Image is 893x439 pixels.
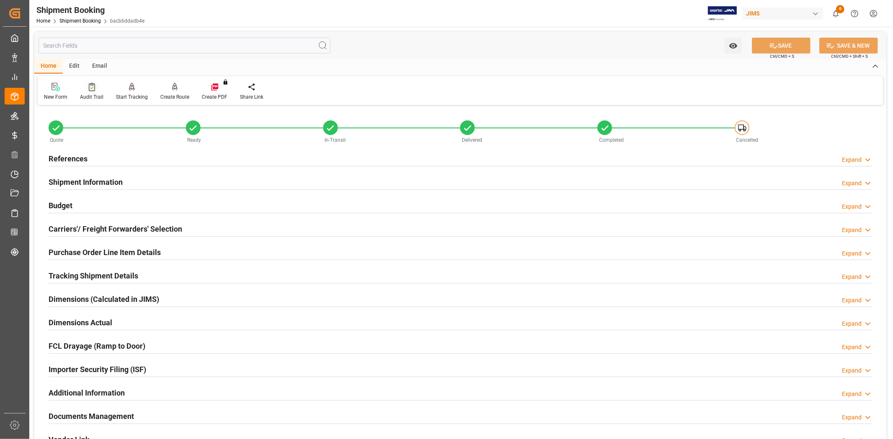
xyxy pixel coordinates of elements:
span: Ready [187,137,201,143]
button: SAVE [752,38,811,54]
h2: Purchase Order Line Item Details [49,247,161,258]
div: Expand [842,413,862,422]
h2: Budget [49,200,72,211]
button: SAVE & NEW [819,38,878,54]
span: Ctrl/CMD + S [770,53,794,59]
span: Completed [599,137,624,143]
img: Exertis%20JAM%20-%20Email%20Logo.jpg_1722504956.jpg [708,6,737,21]
div: Expand [842,226,862,235]
div: JIMS [743,8,823,20]
div: Expand [842,319,862,328]
h2: Carriers'/ Freight Forwarders' Selection [49,223,182,235]
a: Shipment Booking [59,18,101,24]
button: JIMS [743,5,826,21]
h2: Dimensions Actual [49,317,112,328]
div: Expand [842,366,862,375]
span: Cancelled [736,137,759,143]
div: Email [86,59,113,74]
div: Edit [63,59,86,74]
div: Expand [842,179,862,188]
h2: Additional Information [49,387,125,398]
input: Search Fields [39,38,330,54]
button: Help Center [845,4,864,23]
span: Delivered [462,137,482,143]
div: Expand [842,273,862,281]
div: Home [34,59,63,74]
h2: Tracking Shipment Details [49,270,138,281]
span: 6 [836,5,844,13]
div: Shipment Booking [36,4,144,16]
div: Audit Trail [80,93,103,101]
div: Expand [842,249,862,258]
div: Create Route [160,93,189,101]
div: Expand [842,390,862,398]
h2: Documents Management [49,411,134,422]
button: open menu [725,38,742,54]
div: New Form [44,93,67,101]
span: Quote [50,137,64,143]
div: Expand [842,296,862,305]
span: In-Transit [324,137,346,143]
div: Expand [842,343,862,352]
div: Start Tracking [116,93,148,101]
h2: FCL Drayage (Ramp to Door) [49,340,145,352]
a: Home [36,18,50,24]
h2: Importer Security Filing (ISF) [49,364,146,375]
span: Ctrl/CMD + Shift + S [831,53,868,59]
h2: Shipment Information [49,176,123,188]
h2: Dimensions (Calculated in JIMS) [49,294,159,305]
h2: References [49,153,87,164]
div: Share Link [240,93,263,101]
div: Expand [842,156,862,164]
button: show 6 new notifications [826,4,845,23]
div: Expand [842,202,862,211]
